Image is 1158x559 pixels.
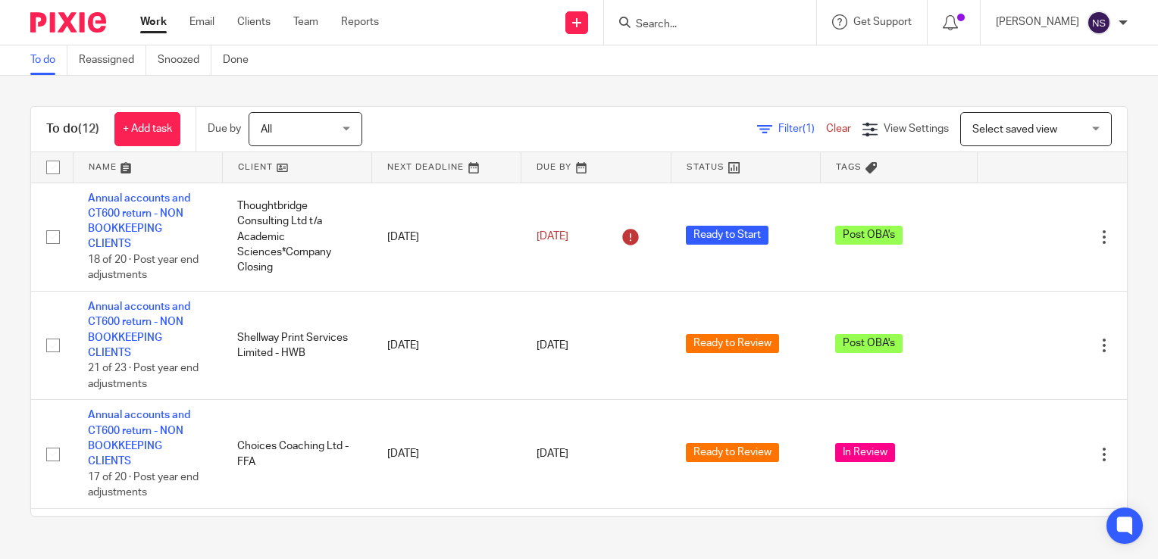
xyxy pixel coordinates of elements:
[778,123,826,134] span: Filter
[222,291,371,399] td: Shellway Print Services Limited - HWB
[853,17,912,27] span: Get Support
[835,443,895,462] span: In Review
[88,255,199,281] span: 18 of 20 · Post year end adjustments
[30,45,67,75] a: To do
[341,14,379,30] a: Reports
[996,14,1079,30] p: [PERSON_NAME]
[537,340,568,351] span: [DATE]
[158,45,211,75] a: Snoozed
[88,472,199,498] span: 17 of 20 · Post year end adjustments
[972,124,1057,135] span: Select saved view
[46,121,99,137] h1: To do
[835,226,903,245] span: Post OBA's
[1087,11,1111,35] img: svg%3E
[686,226,768,245] span: Ready to Start
[537,448,568,459] span: [DATE]
[261,124,272,135] span: All
[140,14,167,30] a: Work
[372,291,521,399] td: [DATE]
[88,363,199,389] span: 21 of 23 · Post year end adjustments
[803,123,815,134] span: (1)
[293,14,318,30] a: Team
[222,183,371,291] td: Thoughtbridge Consulting Ltd t/a Academic Sciences*Company Closing
[78,123,99,135] span: (12)
[826,123,851,134] a: Clear
[208,121,241,136] p: Due by
[237,14,271,30] a: Clients
[223,45,260,75] a: Done
[372,183,521,291] td: [DATE]
[222,400,371,508] td: Choices Coaching Ltd - FFA
[30,12,106,33] img: Pixie
[88,193,190,250] a: Annual accounts and CT600 return - NON BOOKKEEPING CLIENTS
[835,334,903,353] span: Post OBA's
[114,112,180,146] a: + Add task
[88,410,190,467] a: Annual accounts and CT600 return - NON BOOKKEEPING CLIENTS
[372,400,521,508] td: [DATE]
[686,334,779,353] span: Ready to Review
[189,14,214,30] a: Email
[537,232,568,242] span: [DATE]
[79,45,146,75] a: Reassigned
[836,163,862,171] span: Tags
[88,301,190,358] a: Annual accounts and CT600 return - NON BOOKKEEPING CLIENTS
[634,18,771,32] input: Search
[884,123,949,134] span: View Settings
[686,443,779,462] span: Ready to Review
